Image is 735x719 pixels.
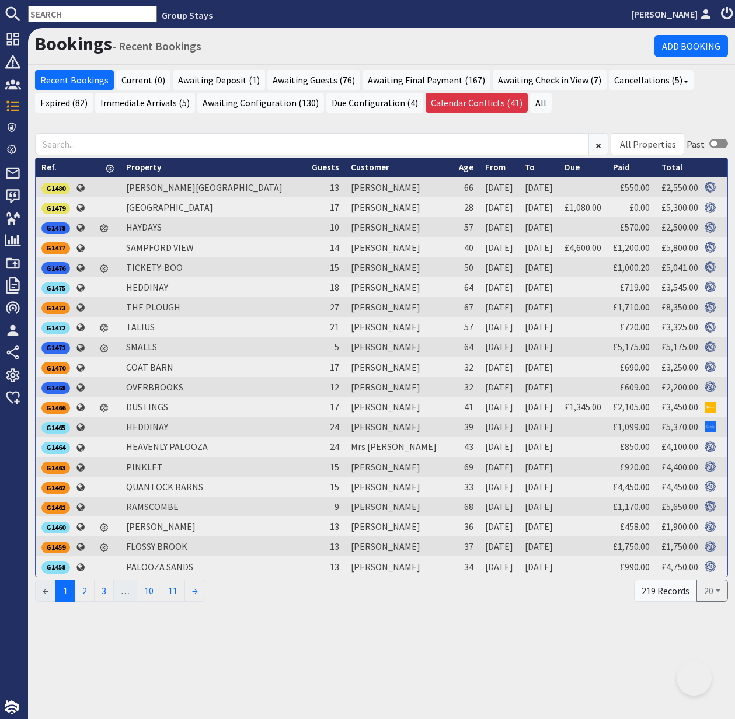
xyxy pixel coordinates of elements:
a: G1468 [41,381,70,393]
a: £719.00 [620,281,650,293]
td: [PERSON_NAME] [345,397,453,417]
span: 24 [330,421,339,432]
td: 57 [453,317,479,337]
a: Property [126,162,161,173]
td: [PERSON_NAME] [345,477,453,497]
a: £5,800.00 [661,242,698,253]
td: 40 [453,237,479,257]
img: Referer: Group Stays [705,561,716,572]
img: Referer: Group Stays [705,481,716,492]
a: FLOSSY BROOK [126,540,187,552]
td: [DATE] [519,437,559,456]
td: [DATE] [479,497,519,516]
a: [PERSON_NAME] [126,521,196,532]
a: HEAVENLY PALOOZA [126,441,208,452]
img: Referer: Bing [705,402,716,413]
td: [PERSON_NAME] [345,417,453,437]
td: [DATE] [479,377,519,397]
td: 32 [453,357,479,377]
a: £1,750.00 [661,540,698,552]
td: 43 [453,437,479,456]
a: G1470 [41,361,70,373]
td: 67 [453,297,479,317]
img: Referer: Group Stays [705,242,716,253]
td: 41 [453,397,479,417]
a: £720.00 [620,321,650,333]
td: [PERSON_NAME] [345,357,453,377]
a: £1,099.00 [613,421,650,432]
td: [DATE] [479,437,519,456]
a: £690.00 [620,361,650,373]
div: 219 Records [634,580,697,602]
img: Referer: Group Stays [705,521,716,532]
a: G1463 [41,461,70,473]
a: £2,550.00 [661,182,698,193]
div: All Properties [620,137,676,151]
div: G1480 [41,183,70,194]
a: £1,900.00 [661,521,698,532]
a: G1475 [41,281,70,293]
img: staytech_i_w-64f4e8e9ee0a9c174fd5317b4b171b261742d2d393467e5bdba4413f4f884c10.svg [5,700,19,714]
span: 17 [330,361,339,373]
a: From [485,162,506,173]
small: - Recent Bookings [112,39,201,53]
a: £4,400.00 [661,461,698,473]
a: £2,105.00 [613,401,650,413]
img: Referer: Group Stays [705,361,716,372]
a: £5,041.00 [661,261,698,273]
a: £920.00 [620,461,650,473]
a: HAYDAYS [126,221,162,233]
a: £8,350.00 [661,301,698,313]
div: G1478 [41,222,70,234]
span: 15 [330,261,339,273]
a: Recent Bookings [35,70,114,90]
a: PINKLET [126,461,163,473]
td: [DATE] [479,257,519,277]
td: [DATE] [519,257,559,277]
img: Referer: Group Stays [705,322,716,333]
div: G1466 [41,402,70,414]
a: Immediate Arrivals (5) [95,93,195,113]
td: [DATE] [479,317,519,337]
span: 13 [330,561,339,573]
td: [DATE] [519,516,559,536]
a: G1461 [41,501,70,512]
a: £570.00 [620,221,650,233]
td: Mrs [PERSON_NAME] [345,437,453,456]
td: [PERSON_NAME] [345,297,453,317]
a: G1472 [41,321,70,333]
a: G1459 [41,540,70,552]
td: 69 [453,457,479,477]
div: G1463 [41,462,70,473]
td: [DATE] [479,556,519,576]
a: HEDDINAY [126,281,168,293]
td: [DATE] [519,237,559,257]
span: 9 [335,501,339,512]
input: Search... [35,133,589,155]
img: Referer: Group Stays [705,281,716,292]
a: £1,000.20 [613,261,650,273]
td: 66 [453,177,479,197]
td: [DATE] [519,337,559,357]
td: 36 [453,516,479,536]
div: G1458 [41,561,70,573]
img: Referer: Group Stays [705,461,716,472]
td: [PERSON_NAME] [345,217,453,237]
a: [PERSON_NAME] [631,7,714,21]
td: 50 [453,257,479,277]
td: 64 [453,337,479,357]
td: 68 [453,497,479,516]
a: G1476 [41,261,70,273]
span: 17 [330,401,339,413]
a: Group Stays [162,9,213,21]
td: [PERSON_NAME] [345,257,453,277]
img: Referer: Group Stays [705,222,716,233]
div: G1475 [41,282,70,294]
td: 34 [453,556,479,576]
span: 13 [330,521,339,532]
a: £4,750.00 [661,561,698,573]
a: TALIUS [126,321,155,333]
a: Awaiting Configuration (130) [197,93,324,113]
span: 17 [330,201,339,213]
td: [DATE] [519,177,559,197]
